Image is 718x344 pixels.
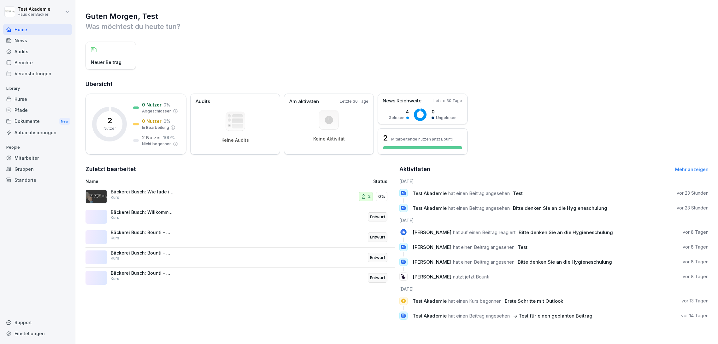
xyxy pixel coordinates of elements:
[85,80,709,89] h2: Übersicht
[683,259,709,265] p: vor 8 Tagen
[513,190,523,196] span: Test
[413,313,447,319] span: Test Akademie
[448,190,510,196] span: hat einen Beitrag angesehen
[111,209,174,215] p: Bäckerei Busch: Willkommen in der Haus der Bäcker Akademie mit Bounti!
[313,136,345,142] p: Keine Aktivität
[391,137,453,141] p: Mitarbeitende nutzen jetzt Bounti
[85,207,395,227] a: Bäckerei Busch: Willkommen in der Haus der Bäcker Akademie mit Bounti!KursEntwurf
[518,259,612,265] span: Bitte denken Sie an die Hygieneschulung
[18,12,50,17] p: Haus der Bäcker
[453,259,515,265] span: hat einen Beitrag angesehen
[413,229,451,235] span: [PERSON_NAME]
[85,21,709,32] p: Was möchtest du heute tun?
[163,134,175,141] p: 100 %
[370,214,385,220] p: Entwurf
[3,116,72,127] a: DokumenteNew
[681,312,709,319] p: vor 14 Tagen
[453,229,515,235] span: hat auf einen Beitrag reagiert
[3,142,72,152] p: People
[3,317,72,328] div: Support
[3,83,72,94] p: Library
[111,189,174,195] p: Bäckerei Busch: Wie lade ich mir die Bounti App herunter?
[519,229,613,235] span: Bitte denken Sie an die Hygieneschulung
[399,165,430,174] h2: Aktivitäten
[3,24,72,35] a: Home
[399,178,709,185] h6: [DATE]
[378,193,385,200] p: 0%
[142,118,162,124] p: 0 Nutzer
[111,255,119,261] p: Kurs
[3,105,72,116] a: Pfade
[513,313,592,319] span: -> Test für einen geplanten Beitrag
[389,108,409,115] p: 4
[91,59,121,66] p: Neuer Beitrag
[85,11,709,21] h1: Guten Morgen, Test
[289,98,319,105] p: Am aktivsten
[413,274,451,280] span: [PERSON_NAME]
[3,68,72,79] a: Veranstaltungen
[677,190,709,196] p: vor 23 Stunden
[142,134,161,141] p: 2 Nutzer
[370,255,385,261] p: Entwurf
[111,235,119,241] p: Kurs
[677,205,709,211] p: vor 23 Stunden
[683,229,709,235] p: vor 8 Tagen
[675,167,709,172] a: Mehr anzeigen
[3,152,72,163] a: Mitarbeiter
[103,126,116,131] p: Nutzer
[683,244,709,250] p: vor 8 Tagen
[368,193,371,200] p: 2
[432,108,456,115] p: 0
[85,178,282,185] p: Name
[142,125,169,130] p: In Bearbeitung
[163,118,170,124] p: 0 %
[681,298,709,304] p: vor 13 Tagen
[399,286,709,292] h6: [DATE]
[85,165,395,174] h2: Zuletzt bearbeitet
[383,133,388,143] h3: 2
[370,275,385,281] p: Entwurf
[433,98,462,104] p: Letzte 30 Tage
[448,298,502,304] span: hat einen Kurs begonnen
[18,7,50,12] p: Test Akademie
[3,35,72,46] a: News
[111,230,174,235] p: Bäckerei Busch: Bounti - Wie erzeuge ich einen Kursbericht?
[142,141,172,147] p: Nicht begonnen
[413,298,447,304] span: Test Akademie
[453,244,515,250] span: hat einen Beitrag angesehen
[111,195,119,200] p: Kurs
[3,94,72,105] a: Kurse
[85,186,395,207] a: Bäckerei Busch: Wie lade ich mir die Bounti App herunter?Kurs20%
[436,115,456,121] p: Ungelesen
[3,46,72,57] div: Audits
[85,227,395,248] a: Bäckerei Busch: Bounti - Wie erzeuge ich einen Kursbericht?KursEntwurf
[448,313,510,319] span: hat einen Beitrag angesehen
[3,175,72,186] a: Standorte
[389,115,404,121] p: Gelesen
[221,137,249,143] p: Keine Audits
[413,244,451,250] span: [PERSON_NAME]
[85,190,107,204] img: s78w77shk91l4aeybtorc9h7.png
[3,127,72,138] a: Automatisierungen
[85,268,395,288] a: Bäckerei Busch: Bounti - Wie wird ein Kurs zugewiesen?KursEntwurf
[111,250,174,256] p: Bäckerei Busch: Bounti - Wie lege ich Benutzer an?
[3,163,72,175] a: Gruppen
[107,117,112,124] p: 2
[3,116,72,127] div: Dokumente
[111,215,119,221] p: Kurs
[3,57,72,68] a: Berichte
[373,178,387,185] p: Status
[513,205,607,211] span: Bitte denken Sie an die Hygieneschulung
[3,328,72,339] a: Einstellungen
[196,98,210,105] p: Audits
[413,205,447,211] span: Test Akademie
[399,217,709,224] h6: [DATE]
